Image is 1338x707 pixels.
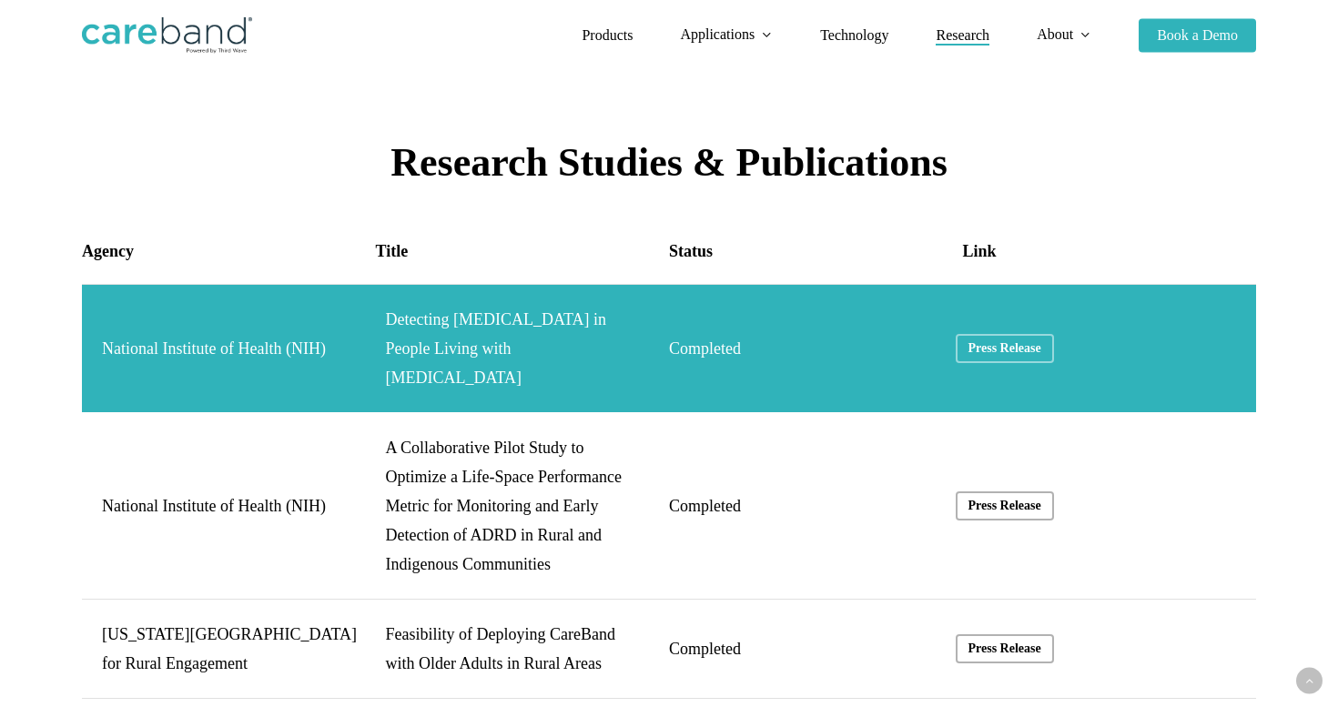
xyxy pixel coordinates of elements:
a: Applications [680,27,773,43]
span: About [1037,26,1073,42]
div: Agency [82,238,376,264]
span: Products [582,27,633,43]
a: Research [936,28,989,43]
a: National Institute of Health (NIH) [82,285,1256,412]
div: Title [376,238,670,264]
span: Book a Demo [1157,27,1238,43]
div: Link [963,238,1257,264]
a: Back to top [1296,668,1323,694]
a: National Institute of Health (NIH) [82,413,1256,599]
a: Technology [820,28,888,43]
span: Technology [820,27,888,43]
div: Status [669,238,963,264]
span: Applications [680,26,755,42]
a: About [1037,27,1091,43]
span: Research [936,27,989,43]
a: Products [582,28,633,43]
h2: Research Studies & Publications [82,138,1256,187]
a: Indiana University Center for Rural Engagement [82,600,1256,698]
a: Book a Demo [1139,28,1256,43]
